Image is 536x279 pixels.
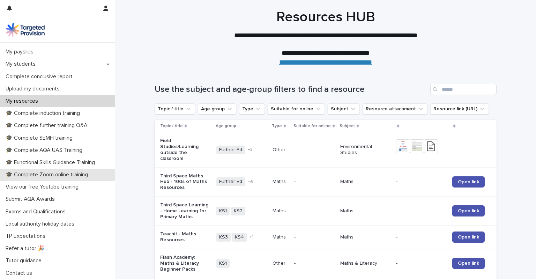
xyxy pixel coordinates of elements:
[340,208,390,214] p: Maths
[3,122,93,129] p: 🎓 Complete further training Q&A
[155,132,497,167] tr: Field Studies/Learning outside the classroomFurther Ed+3Other-Environmental Studies
[430,84,497,95] input: Search
[273,234,289,240] p: Maths
[160,138,210,161] p: Field Studies/Learning outside the classroom
[160,231,210,243] p: Teachit - Maths Resources
[294,179,335,185] p: -
[3,49,39,55] p: My payslips
[396,208,446,214] p: -
[155,249,497,278] tr: Flash Academy: Maths & Literacy Beginner PacksKS1Other-Maths & Literacy-Open link
[160,255,210,272] p: Flash Academy: Maths & Literacy Beginner Packs
[452,176,485,188] a: Open link
[458,261,479,266] span: Open link
[294,260,335,266] p: -
[198,103,236,115] button: Age group
[3,208,71,215] p: Exams and Qualifications
[160,122,183,130] p: Topic / title
[340,144,390,156] p: Environmental Studies
[250,235,253,239] span: + 1
[340,260,390,266] p: Maths & Literacy
[430,103,489,115] button: Resource link (URL)
[3,171,94,178] p: 🎓 Complete Zoom online training
[273,260,289,266] p: Other
[3,61,41,67] p: My students
[272,122,282,130] p: Type
[340,122,355,130] p: Subject
[273,147,289,153] p: Other
[458,235,479,240] span: Open link
[294,147,335,153] p: -
[216,146,245,154] span: Further Ed
[160,202,210,220] p: Third Space Learning - Home Learning for Primary Maths
[216,259,230,268] span: KS1
[396,234,446,240] p: -
[216,233,231,242] span: KS3
[3,245,50,252] p: Refer a tutor 🎉
[155,103,195,115] button: Topic / title
[396,260,446,266] p: -
[3,98,44,104] p: My resources
[3,221,80,227] p: Local authority holiday dates
[293,122,331,130] p: Suitable for online
[6,23,45,37] img: M5nRWzHhSzIhMunXDL62
[155,196,497,225] tr: Third Space Learning - Home Learning for Primary MathsKS1KS2Maths-Maths-Open link
[363,103,427,115] button: Resource attachment
[160,173,210,191] p: Third Space Maths Hub - 100s of Maths Resources
[3,159,100,166] p: 🎓 Functional Skills Guidance Training
[294,208,335,214] p: -
[3,196,60,203] p: Submit AQA Awards
[340,234,390,240] p: Maths
[3,257,47,264] p: Tutor guidance
[248,148,253,152] span: + 3
[232,233,247,242] span: KS4
[396,179,446,185] p: -
[248,180,253,184] span: + 6
[452,205,485,216] a: Open link
[3,184,84,190] p: View our free Youtube training
[3,270,38,277] p: Contact us
[294,234,335,240] p: -
[216,177,245,186] span: Further Ed
[452,232,485,243] a: Open link
[3,135,78,141] p: 🎓 Complete SEMH training
[3,233,51,240] p: TP Expectations
[3,147,88,154] p: 🎓 Complete AQA UAS Training
[458,208,479,213] span: Open link
[155,9,497,25] h1: Resources HUB
[273,208,289,214] p: Maths
[273,179,289,185] p: Maths
[216,207,230,215] span: KS1
[268,103,325,115] button: Suitable for online
[155,226,497,249] tr: Teachit - Maths ResourcesKS3KS4+1Maths-Maths-Open link
[155,85,427,95] h1: Use the subject and age-group filters to find a resource
[458,179,479,184] span: Open link
[231,207,245,215] span: KS2
[3,110,85,117] p: 🎓 Complete induction training
[216,122,236,130] p: Age group
[3,73,78,80] p: Complete conclusive report
[3,86,65,92] p: Upload my documents
[155,167,497,196] tr: Third Space Maths Hub - 100s of Maths ResourcesFurther Ed+6Maths-Maths-Open link
[340,179,390,185] p: Maths
[452,258,485,269] a: Open link
[239,103,265,115] button: Type
[328,103,360,115] button: Subject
